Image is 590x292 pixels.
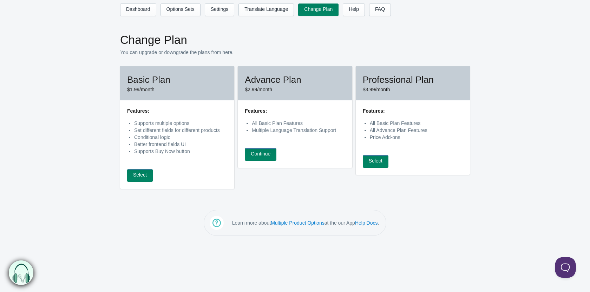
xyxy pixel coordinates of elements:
h1: Change Plan [120,33,470,47]
li: Supports Buy Now button [134,148,227,155]
h2: Advance Plan [245,73,345,86]
a: Select [127,169,153,182]
a: Multiple Product Options [271,220,324,226]
a: Continue [245,148,276,161]
strong: Features: [127,108,149,114]
a: Help Docs [355,220,378,226]
iframe: Toggle Customer Support [555,257,576,278]
li: Better frontend fields UI [134,141,227,148]
p: Learn more about at the our App . [232,219,379,226]
strong: Features: [245,108,267,114]
a: Settings [205,4,235,16]
a: FAQ [369,4,391,16]
a: Change Plan [298,4,339,16]
li: Conditional logic [134,134,227,141]
span: $1.99/month [127,87,155,92]
img: bxm.png [9,260,33,285]
li: All Basic Plan Features [370,120,463,127]
p: You can upgrade or downgrade the plans from here. [120,49,470,56]
h2: Basic Plan [127,73,227,86]
li: Supports multiple options [134,120,227,127]
a: Help [343,4,365,16]
span: $2.99/month [245,87,272,92]
span: $3.99/month [363,87,390,92]
li: Price Add-ons [370,134,463,141]
li: All Basic Plan Features [252,120,345,127]
a: Dashboard [120,4,156,16]
h2: Professional Plan [363,73,463,86]
li: Set different fields for different products [134,127,227,134]
li: All Advance Plan Features [370,127,463,134]
a: Translate Language [238,4,294,16]
strong: Features: [363,108,385,114]
li: Multiple Language Translation Support [252,127,345,134]
a: Select [363,155,388,168]
a: Options Sets [160,4,201,16]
